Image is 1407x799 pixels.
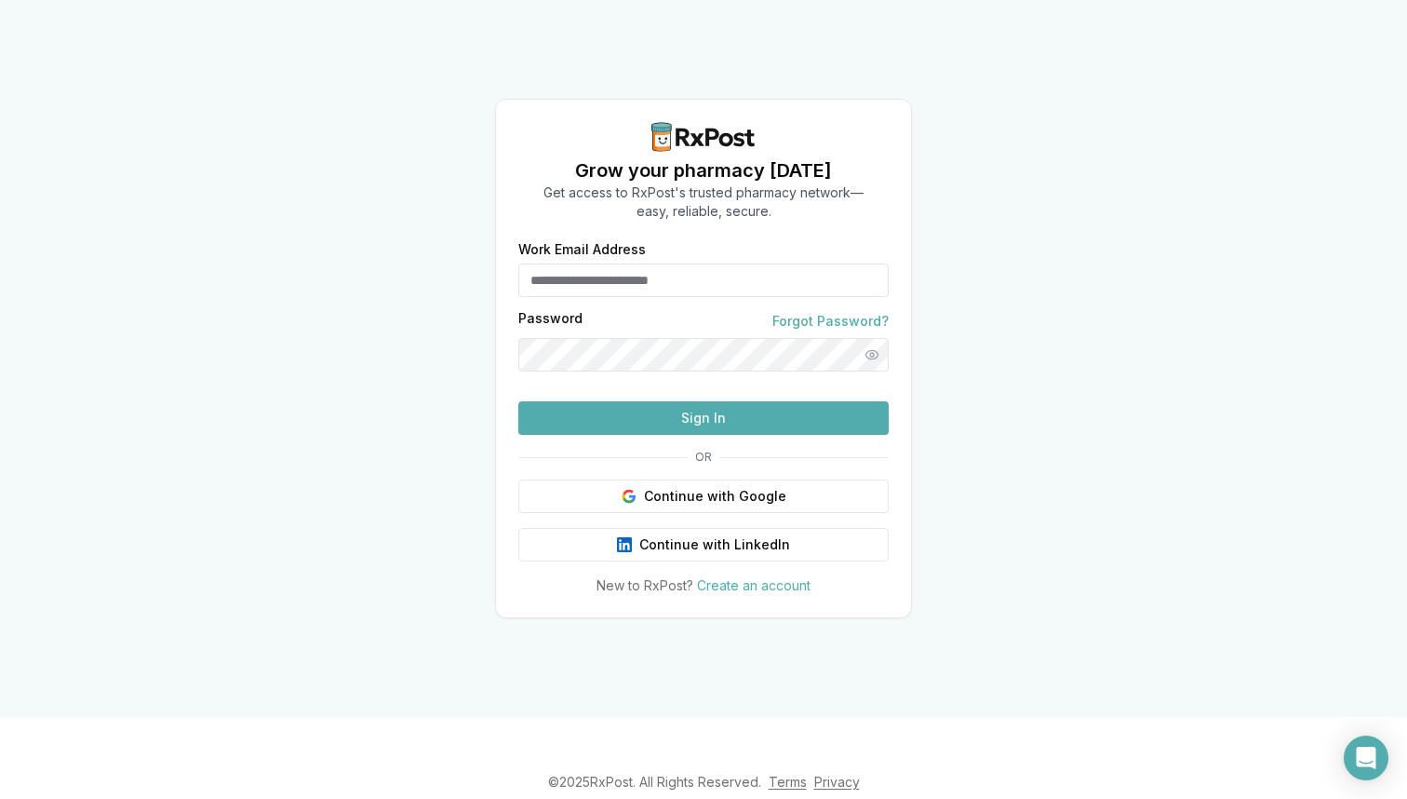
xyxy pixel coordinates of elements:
span: New to RxPost? [596,577,693,593]
span: OR [688,450,719,465]
button: Sign In [518,401,889,435]
button: Show password [855,338,889,372]
a: Create an account [697,577,811,593]
p: Get access to RxPost's trusted pharmacy network— easy, reliable, secure. [543,183,864,221]
label: Work Email Address [518,243,889,256]
a: Privacy [814,774,860,790]
img: LinkedIn [617,537,632,552]
button: Continue with LinkedIn [518,528,889,562]
h1: Grow your pharmacy [DATE] [543,157,864,183]
a: Forgot Password? [772,312,889,331]
div: Open Intercom Messenger [1344,736,1388,780]
a: Terms [769,774,807,790]
img: RxPost Logo [644,122,763,152]
label: Password [518,312,583,331]
button: Continue with Google [518,480,889,513]
img: Google [622,489,636,504]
